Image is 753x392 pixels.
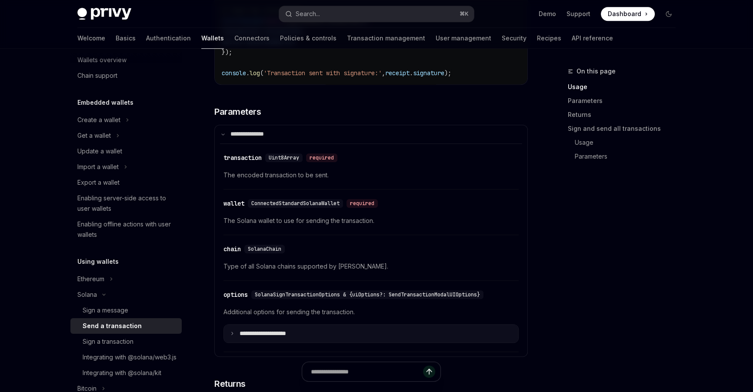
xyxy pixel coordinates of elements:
[385,69,410,77] span: receipt
[70,190,182,216] a: Enabling server-side access to user wallets
[280,28,337,49] a: Policies & controls
[83,305,128,316] div: Sign a message
[269,154,299,161] span: Uint8Array
[234,28,270,49] a: Connectors
[70,112,182,128] button: Toggle Create a wallet section
[608,10,641,18] span: Dashboard
[568,136,683,149] a: Usage
[263,69,382,77] span: 'Transaction sent with signature:'
[77,115,120,125] div: Create a wallet
[223,153,262,162] div: transaction
[70,287,182,302] button: Toggle Solana section
[83,336,133,347] div: Sign a transaction
[347,199,378,208] div: required
[70,128,182,143] button: Toggle Get a wallet section
[77,146,122,156] div: Update a wallet
[246,69,250,77] span: .
[223,199,244,208] div: wallet
[77,193,177,214] div: Enabling server-side access to user wallets
[116,28,136,49] a: Basics
[77,28,105,49] a: Welcome
[77,130,111,141] div: Get a wallet
[222,48,232,56] span: });
[77,97,133,108] h5: Embedded wallets
[77,219,177,240] div: Enabling offline actions with user wallets
[410,69,413,77] span: .
[77,8,131,20] img: dark logo
[382,69,385,77] span: ,
[77,162,119,172] div: Import a wallet
[502,28,526,49] a: Security
[222,69,246,77] span: console
[77,70,117,81] div: Chain support
[537,28,561,49] a: Recipes
[214,106,261,118] span: Parameters
[566,10,590,18] a: Support
[279,6,474,22] button: Open search
[77,289,97,300] div: Solana
[460,10,469,17] span: ⌘ K
[568,80,683,94] a: Usage
[70,365,182,381] a: Integrating with @solana/kit
[572,28,613,49] a: API reference
[83,352,177,362] div: Integrating with @solana/web3.js
[223,216,519,226] span: The Solana wallet to use for sending the transaction.
[576,66,616,76] span: On this page
[70,271,182,287] button: Toggle Ethereum section
[70,302,182,318] a: Sign a message
[70,68,182,83] a: Chain support
[568,94,683,108] a: Parameters
[444,69,451,77] span: );
[77,274,104,284] div: Ethereum
[568,122,683,136] a: Sign and send all transactions
[260,69,263,77] span: (
[77,256,119,267] h5: Using wallets
[83,321,142,331] div: Send a transaction
[347,28,425,49] a: Transaction management
[662,7,676,21] button: Toggle dark mode
[311,362,423,381] input: Ask a question...
[223,170,519,180] span: The encoded transaction to be sent.
[70,143,182,159] a: Update a wallet
[70,334,182,349] a: Sign a transaction
[83,368,161,378] div: Integrating with @solana/kit
[223,261,519,272] span: Type of all Solana chains supported by [PERSON_NAME].
[223,290,248,299] div: options
[201,28,224,49] a: Wallets
[70,159,182,175] button: Toggle Import a wallet section
[568,149,683,163] a: Parameters
[248,246,281,252] span: SolanaChain
[70,216,182,243] a: Enabling offline actions with user wallets
[601,7,655,21] a: Dashboard
[146,28,191,49] a: Authentication
[568,108,683,122] a: Returns
[436,28,491,49] a: User management
[223,307,519,317] span: Additional options for sending the transaction.
[251,200,340,207] span: ConnectedStandardSolanaWallet
[539,10,556,18] a: Demo
[70,318,182,334] a: Send a transaction
[70,175,182,190] a: Export a wallet
[255,291,480,298] span: SolanaSignTransactionOptions & {uiOptions?: SendTransactionModalUIOptions}
[306,153,337,162] div: required
[223,245,241,253] div: chain
[296,9,320,19] div: Search...
[70,349,182,365] a: Integrating with @solana/web3.js
[77,177,120,188] div: Export a wallet
[250,69,260,77] span: log
[423,365,435,378] button: Send message
[413,69,444,77] span: signature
